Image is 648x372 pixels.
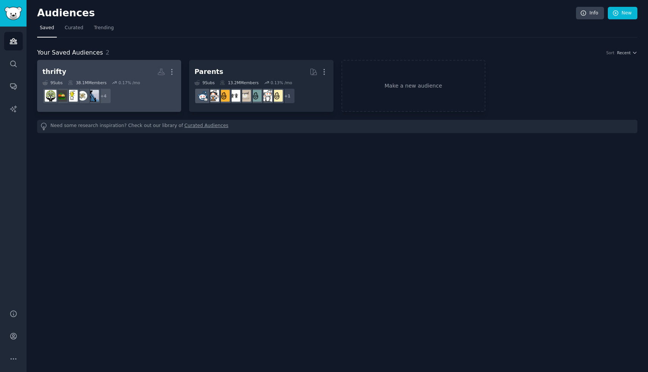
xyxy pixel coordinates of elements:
span: Curated [65,25,83,31]
a: Curated Audiences [185,122,229,130]
span: Saved [40,25,54,31]
span: Trending [94,25,114,31]
img: povertyfinance [87,90,99,102]
img: SingleParents [250,90,261,102]
img: toddlers [229,90,240,102]
span: 2 [106,49,110,56]
img: lifehacks [66,90,78,102]
img: parentsofmultiples [207,90,219,102]
a: New [608,7,637,20]
img: GummySearch logo [5,7,22,20]
a: Info [576,7,604,20]
h2: Audiences [37,7,576,19]
div: 38.1M Members [68,80,106,85]
div: 0.17 % /mo [119,80,140,85]
a: Parents9Subs13.2MMembers0.13% /mo+1ParentingdadditSingleParentsbeyondthebumptoddlersNewParentspar... [189,60,333,112]
img: NewParents [218,90,230,102]
div: Need some research inspiration? Check out our library of [37,120,637,133]
span: Recent [617,50,631,55]
div: thrifty [42,67,66,77]
img: Parents [197,90,208,102]
span: Your Saved Audiences [37,48,103,58]
a: Trending [91,22,116,38]
div: 13.2M Members [220,80,258,85]
div: Parents [194,67,223,77]
img: Thrifty [45,90,56,102]
a: Curated [62,22,86,38]
img: budgetfood [55,90,67,102]
div: 9 Sub s [42,80,63,85]
img: Parenting [271,90,283,102]
button: Recent [617,50,637,55]
img: beyondthebump [239,90,251,102]
img: budget [77,90,88,102]
a: Make a new audience [341,60,485,112]
a: thrifty9Subs38.1MMembers0.17% /mo+4povertyfinancebudgetlifehacksbudgetfoodThrifty [37,60,181,112]
div: + 1 [279,88,295,104]
div: 9 Sub s [194,80,214,85]
div: 0.13 % /mo [271,80,292,85]
img: daddit [260,90,272,102]
a: Saved [37,22,57,38]
div: Sort [606,50,615,55]
div: + 4 [95,88,111,104]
